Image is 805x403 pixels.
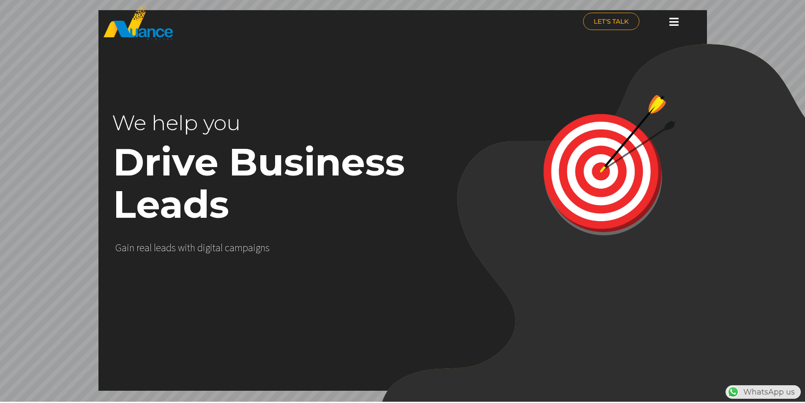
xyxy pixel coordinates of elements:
div: s [172,242,176,254]
div: G [115,242,122,254]
div: a [161,242,166,254]
div: s [265,242,270,254]
div: WhatsApp us [726,385,801,399]
div: a [248,242,253,254]
rs-layer: Drive Business Leads [113,141,446,225]
div: d [166,242,172,254]
div: n [260,242,265,254]
div: l [150,242,152,254]
div: d [197,242,203,254]
div: t [187,242,190,254]
div: e [156,242,161,254]
div: i [210,242,213,254]
div: a [122,242,127,254]
img: nuance-qatar_logo [103,4,174,41]
div: n [129,242,134,254]
rs-layer: We help you [112,102,375,144]
a: WhatsAppWhatsApp us [726,387,801,397]
div: t [213,242,216,254]
a: LET'S TALK [583,13,639,30]
img: WhatsApp [726,385,740,399]
div: p [243,242,248,254]
div: c [225,242,229,254]
a: nuance-qatar_logo [103,4,398,41]
div: w [178,242,185,254]
span: LET'S TALK [594,18,629,25]
div: l [154,242,156,254]
div: a [145,242,150,254]
div: a [229,242,235,254]
div: i [185,242,187,254]
div: e [139,242,145,254]
div: a [216,242,221,254]
div: i [253,242,256,254]
div: l [221,242,223,254]
div: g [256,242,260,254]
div: i [127,242,129,254]
div: m [235,242,243,254]
div: g [205,242,210,254]
div: h [190,242,195,254]
div: r [136,242,139,254]
div: i [203,242,205,254]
